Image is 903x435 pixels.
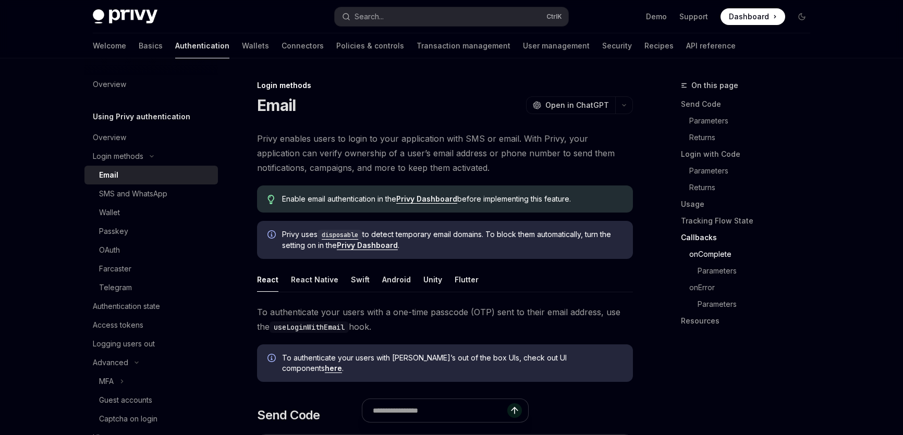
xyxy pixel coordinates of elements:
[267,354,278,364] svg: Info
[681,113,819,129] a: Parameters
[99,169,118,181] div: Email
[84,316,218,334] a: Access tokens
[337,241,398,250] a: Privy Dashboard
[318,230,362,239] a: disposable
[99,225,128,238] div: Passkey
[335,7,568,26] button: Search...CtrlK
[282,229,623,251] span: Privy uses to detect temporary email domains. To block them automatically, turn the setting on in...
[93,110,190,123] h5: Using Privy authentication
[681,96,819,113] a: Send Code
[84,278,218,297] a: Telegram
[681,213,819,229] a: Tracking Flow State
[84,184,218,203] a: SMS and WhatsApp
[417,33,510,58] a: Transaction management
[257,267,278,292] button: React
[523,33,590,58] a: User management
[351,267,370,292] button: Swift
[681,163,819,179] a: Parameters
[84,409,218,428] a: Captcha on login
[99,375,114,388] div: MFA
[84,372,218,391] button: MFA
[602,33,632,58] a: Security
[396,194,457,204] a: Privy Dashboard
[681,313,819,329] a: Resources
[257,96,296,115] h1: Email
[691,79,738,92] span: On this page
[84,166,218,184] a: Email
[270,321,349,333] code: useLoginWithEmail
[546,13,562,21] span: Ctrl K
[291,267,338,292] button: React Native
[93,33,126,58] a: Welcome
[382,267,411,292] button: Android
[84,75,218,94] a: Overview
[84,297,218,316] a: Authentication state
[681,246,819,263] a: onComplete
[679,11,708,22] a: Support
[282,353,623,374] span: To authenticate your users with [PERSON_NAME]’s out of the box UIs, check out UI components .
[93,131,126,144] div: Overview
[644,33,674,58] a: Recipes
[257,80,633,91] div: Login methods
[84,353,218,372] button: Advanced
[99,394,152,406] div: Guest accounts
[282,194,623,204] span: Enable email authentication in the before implementing this feature.
[455,267,479,292] button: Flutter
[242,33,269,58] a: Wallets
[99,206,120,219] div: Wallet
[93,338,155,350] div: Logging users out
[84,259,218,278] a: Farcaster
[99,263,131,275] div: Farcaster
[646,11,667,22] a: Demo
[545,100,609,110] span: Open in ChatGPT
[681,196,819,213] a: Usage
[336,33,404,58] a: Policies & controls
[282,33,324,58] a: Connectors
[93,356,128,369] div: Advanced
[423,267,442,292] button: Unity
[355,10,384,23] div: Search...
[681,179,819,196] a: Returns
[93,78,126,91] div: Overview
[267,230,278,241] svg: Info
[139,33,163,58] a: Basics
[99,188,167,200] div: SMS and WhatsApp
[84,391,218,409] a: Guest accounts
[686,33,736,58] a: API reference
[794,8,810,25] button: Toggle dark mode
[84,241,218,259] a: OAuth
[325,364,342,373] a: here
[721,8,785,25] a: Dashboard
[84,203,218,222] a: Wallet
[93,9,157,24] img: dark logo
[99,281,132,294] div: Telegram
[175,33,229,58] a: Authentication
[681,229,819,246] a: Callbacks
[93,319,143,331] div: Access tokens
[267,195,275,204] svg: Tip
[99,244,120,256] div: OAuth
[681,146,819,163] a: Login with Code
[84,222,218,241] a: Passkey
[681,296,819,313] a: Parameters
[681,263,819,279] a: Parameters
[93,300,160,313] div: Authentication state
[729,11,769,22] span: Dashboard
[84,334,218,353] a: Logging users out
[681,279,819,296] a: onError
[526,96,615,114] button: Open in ChatGPT
[681,129,819,146] a: Returns
[84,147,218,166] button: Login methods
[373,399,507,422] input: Ask a question...
[84,128,218,147] a: Overview
[257,305,633,334] span: To authenticate your users with a one-time passcode (OTP) sent to their email address, use the hook.
[507,403,522,418] button: Send message
[93,150,143,163] div: Login methods
[257,131,633,175] span: Privy enables users to login to your application with SMS or email. With Privy, your application ...
[318,230,362,240] code: disposable
[99,413,157,425] div: Captcha on login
